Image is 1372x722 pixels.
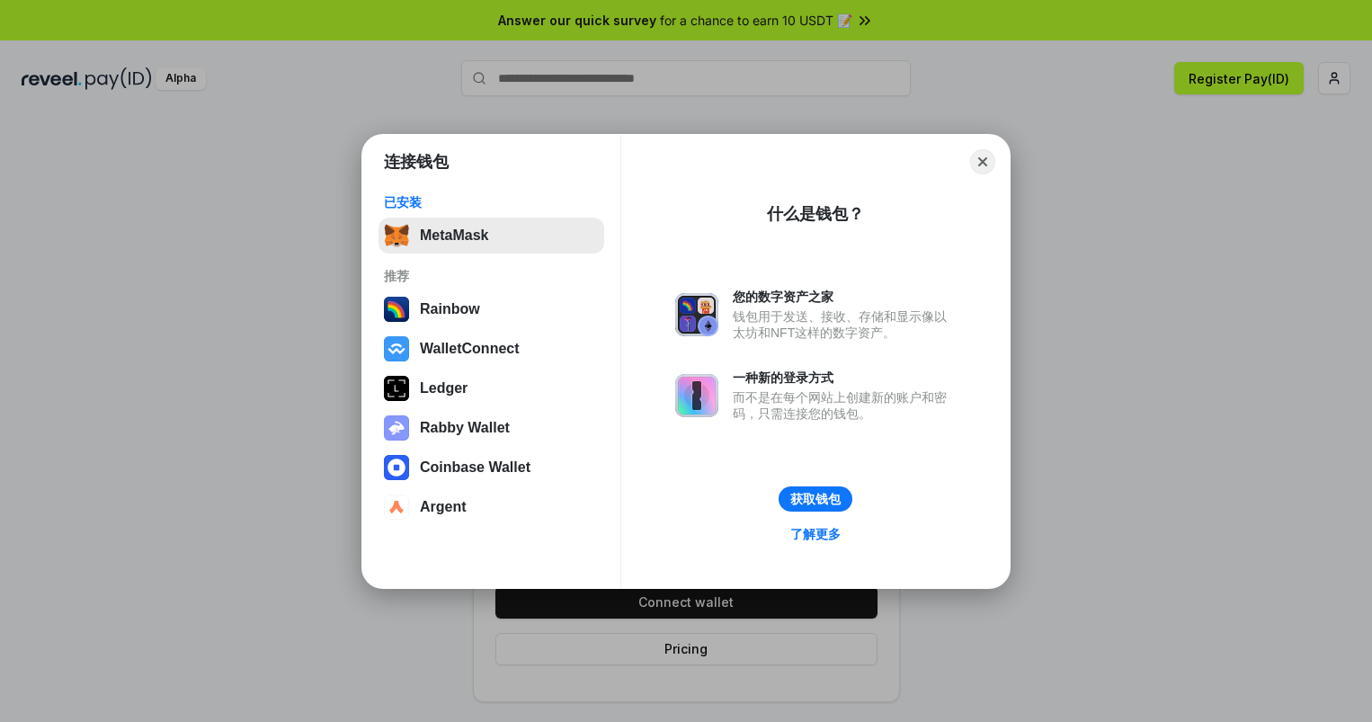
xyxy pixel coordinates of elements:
button: Rainbow [379,291,604,327]
img: svg+xml,%3Csvg%20width%3D%22120%22%20height%3D%22120%22%20viewBox%3D%220%200%20120%20120%22%20fil... [384,297,409,322]
div: 了解更多 [790,526,841,542]
div: 一种新的登录方式 [733,370,956,386]
div: MetaMask [420,227,488,244]
button: 获取钱包 [779,486,852,512]
img: svg+xml,%3Csvg%20width%3D%2228%22%20height%3D%2228%22%20viewBox%3D%220%200%2028%2028%22%20fill%3D... [384,495,409,520]
img: svg+xml,%3Csvg%20xmlns%3D%22http%3A%2F%2Fwww.w3.org%2F2000%2Fsvg%22%20fill%3D%22none%22%20viewBox... [384,415,409,441]
div: 您的数字资产之家 [733,289,956,305]
img: svg+xml,%3Csvg%20fill%3D%22none%22%20height%3D%2233%22%20viewBox%3D%220%200%2035%2033%22%20width%... [384,223,409,248]
img: svg+xml,%3Csvg%20xmlns%3D%22http%3A%2F%2Fwww.w3.org%2F2000%2Fsvg%22%20width%3D%2228%22%20height%3... [384,376,409,401]
button: Close [970,149,995,174]
div: Ledger [420,380,468,397]
div: 获取钱包 [790,491,841,507]
h1: 连接钱包 [384,151,449,173]
div: 什么是钱包？ [767,203,864,225]
div: Argent [420,499,467,515]
div: WalletConnect [420,341,520,357]
button: Ledger [379,370,604,406]
div: 钱包用于发送、接收、存储和显示像以太坊和NFT这样的数字资产。 [733,308,956,341]
button: WalletConnect [379,331,604,367]
button: Rabby Wallet [379,410,604,446]
img: svg+xml,%3Csvg%20width%3D%2228%22%20height%3D%2228%22%20viewBox%3D%220%200%2028%2028%22%20fill%3D... [384,336,409,361]
button: Coinbase Wallet [379,450,604,486]
div: 而不是在每个网站上创建新的账户和密码，只需连接您的钱包。 [733,389,956,422]
img: svg+xml,%3Csvg%20xmlns%3D%22http%3A%2F%2Fwww.w3.org%2F2000%2Fsvg%22%20fill%3D%22none%22%20viewBox... [675,374,718,417]
div: 推荐 [384,268,599,284]
div: Rabby Wallet [420,420,510,436]
div: Rainbow [420,301,480,317]
div: Coinbase Wallet [420,459,530,476]
div: 已安装 [384,194,599,210]
img: svg+xml,%3Csvg%20width%3D%2228%22%20height%3D%2228%22%20viewBox%3D%220%200%2028%2028%22%20fill%3D... [384,455,409,480]
button: Argent [379,489,604,525]
img: svg+xml,%3Csvg%20xmlns%3D%22http%3A%2F%2Fwww.w3.org%2F2000%2Fsvg%22%20fill%3D%22none%22%20viewBox... [675,293,718,336]
a: 了解更多 [780,522,851,546]
button: MetaMask [379,218,604,254]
